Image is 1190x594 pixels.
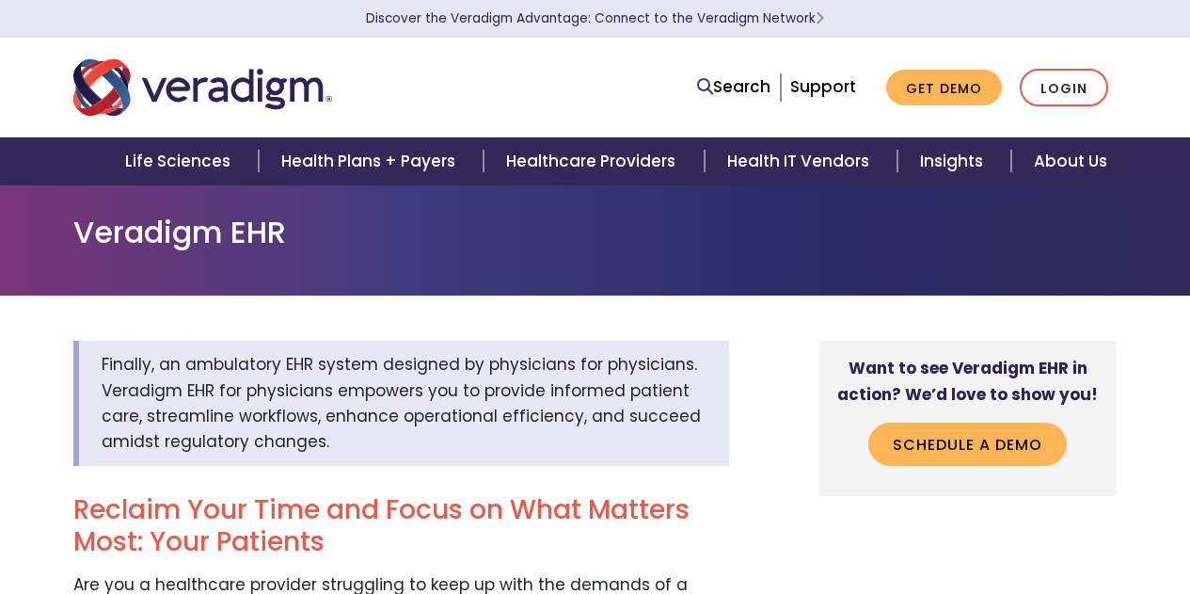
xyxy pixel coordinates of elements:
a: Health IT Vendors [705,137,897,185]
a: Search [697,74,770,100]
a: Login [1020,69,1108,107]
a: Schedule a Demo [868,423,1067,466]
a: Get Demo [886,70,1002,106]
a: Insights [897,137,1011,185]
h1: Veradigm EHR [73,215,1118,250]
span: Finally, an ambulatory EHR system designed by physicians for physicians. Veradigm EHR for physici... [102,353,701,453]
a: Healthcare Providers [484,137,704,185]
h2: Reclaim Your Time and Focus on What Matters Most: Your Patients [73,494,729,557]
a: Discover the Veradigm Advantage: Connect to the Veradigm NetworkLearn More [366,9,824,27]
strong: Want to see Veradigm EHR in action? We’d love to show you! [837,357,1098,405]
span: Learn More [816,9,824,27]
img: Veradigm logo [73,56,332,119]
a: Health Plans + Payers [259,137,484,185]
a: Life Sciences [103,137,259,185]
a: Support [790,75,856,98]
a: About Us [1011,137,1130,185]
